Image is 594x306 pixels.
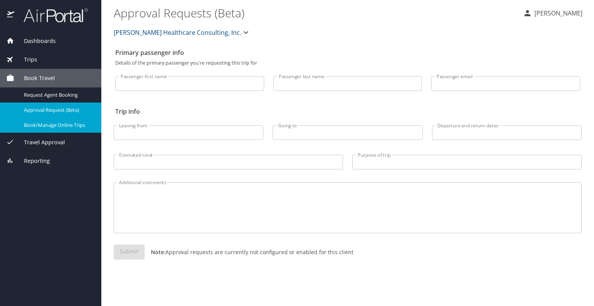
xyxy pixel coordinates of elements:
[111,25,254,40] button: [PERSON_NAME] Healthcare Consulting, Inc.
[14,157,50,165] span: Reporting
[14,55,37,64] span: Trips
[520,6,585,20] button: [PERSON_NAME]
[114,27,241,38] span: [PERSON_NAME] Healthcare Consulting, Inc.
[15,8,88,23] img: airportal-logo.png
[151,248,166,256] strong: Note:
[24,91,92,99] span: Request Agent Booking
[14,37,56,45] span: Dashboards
[14,138,65,147] span: Travel Approval
[14,74,55,82] span: Book Travel
[145,248,353,256] p: Approval requests are currently not configured or enabled for this client
[24,106,92,114] span: Approval Request (Beta)
[24,121,92,129] span: Book/Manage Online Trips
[115,60,580,65] p: Details of the primary passenger you're requesting this trip for
[115,105,580,118] h2: Trip info
[114,1,517,25] h1: Approval Requests (Beta)
[7,8,15,23] img: icon-airportal.png
[532,9,582,18] p: [PERSON_NAME]
[115,46,580,59] h2: Primary passenger info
